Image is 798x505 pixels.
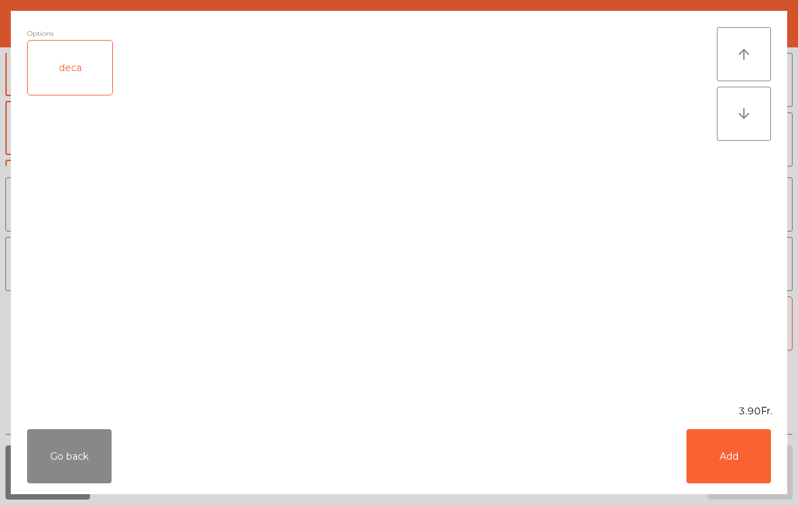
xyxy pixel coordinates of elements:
i: arrow_upward [736,46,752,62]
i: arrow_downward [736,106,752,122]
button: Add [686,429,771,483]
span: Options [27,27,53,40]
button: arrow_downward [717,87,771,141]
button: Go back [27,429,112,483]
button: arrow_upward [717,27,771,81]
div: deca [28,41,112,95]
div: 3.90Fr. [11,404,787,418]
